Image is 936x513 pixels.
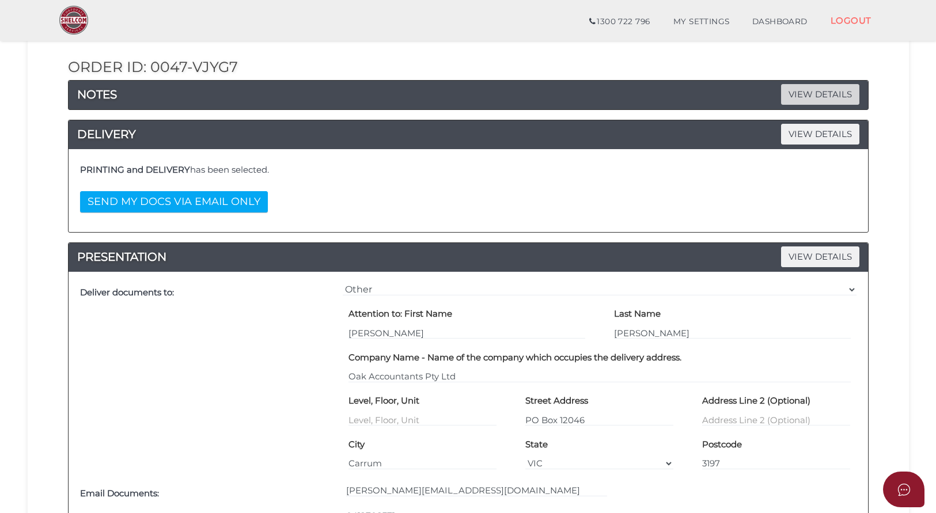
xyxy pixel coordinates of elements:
[781,246,859,267] span: VIEW DETAILS
[702,440,742,450] h4: Postcode
[781,84,859,104] span: VIEW DETAILS
[348,326,585,339] input: Attention to: First Name
[348,396,419,406] h4: Level, Floor, Unit
[69,85,868,104] a: NOTESVIEW DETAILS
[702,396,810,406] h4: Address Line 2 (Optional)
[80,488,159,499] b: Email Documents:
[525,396,588,406] h4: Street Address
[80,164,190,175] b: PRINTING and DELIVERY
[578,10,661,33] a: 1300 722 796
[69,125,868,143] a: DELIVERYVIEW DETAILS
[348,457,497,470] input: City
[781,124,859,144] span: VIEW DETAILS
[702,413,850,426] input: Address Line 2 (Optional)
[69,248,868,266] h4: PRESENTATION
[348,309,452,319] h4: Attention to: First Name
[525,413,673,426] input: Street Address
[614,326,851,339] input: Last Name
[702,457,850,470] input: Postcode
[741,10,819,33] a: DASHBOARD
[69,248,868,266] a: PRESENTATIONVIEW DETAILS
[819,9,883,32] a: LOGOUT
[80,287,174,298] b: Deliver documents to:
[883,472,924,507] button: Open asap
[348,353,681,363] h4: Company Name - Name of the company which occupies the delivery address.
[614,309,661,319] h4: Last Name
[80,191,268,212] button: SEND MY DOCS VIA EMAIL ONLY
[348,440,365,450] h4: City
[68,59,869,75] h2: Order ID: 0047-vjyG7
[348,370,851,383] input: Company Name
[525,440,548,450] h4: State
[348,413,497,426] input: Level, Floor, Unit
[69,125,868,143] h4: DELIVERY
[69,85,868,104] h4: NOTES
[662,10,741,33] a: MY SETTINGS
[80,165,857,175] h4: has been selected.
